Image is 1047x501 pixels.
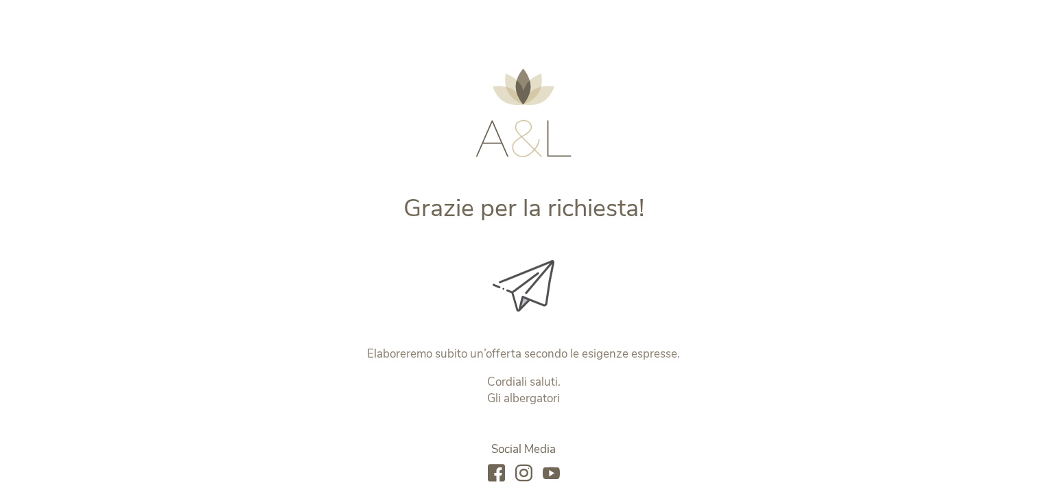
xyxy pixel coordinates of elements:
a: instagram [515,465,532,483]
p: Elaboreremo subito un’offerta secondo le esigenze espresse. [237,346,810,362]
span: Grazie per la richiesta! [403,191,644,225]
img: AMONTI & LUNARIS Wellnessresort [475,69,572,157]
span: Social Media [491,441,556,457]
a: facebook [488,465,505,483]
a: youtube [543,465,560,483]
p: Cordiali saluti. Gli albergatori [237,374,810,407]
img: Grazie per la richiesta! [493,260,554,312]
